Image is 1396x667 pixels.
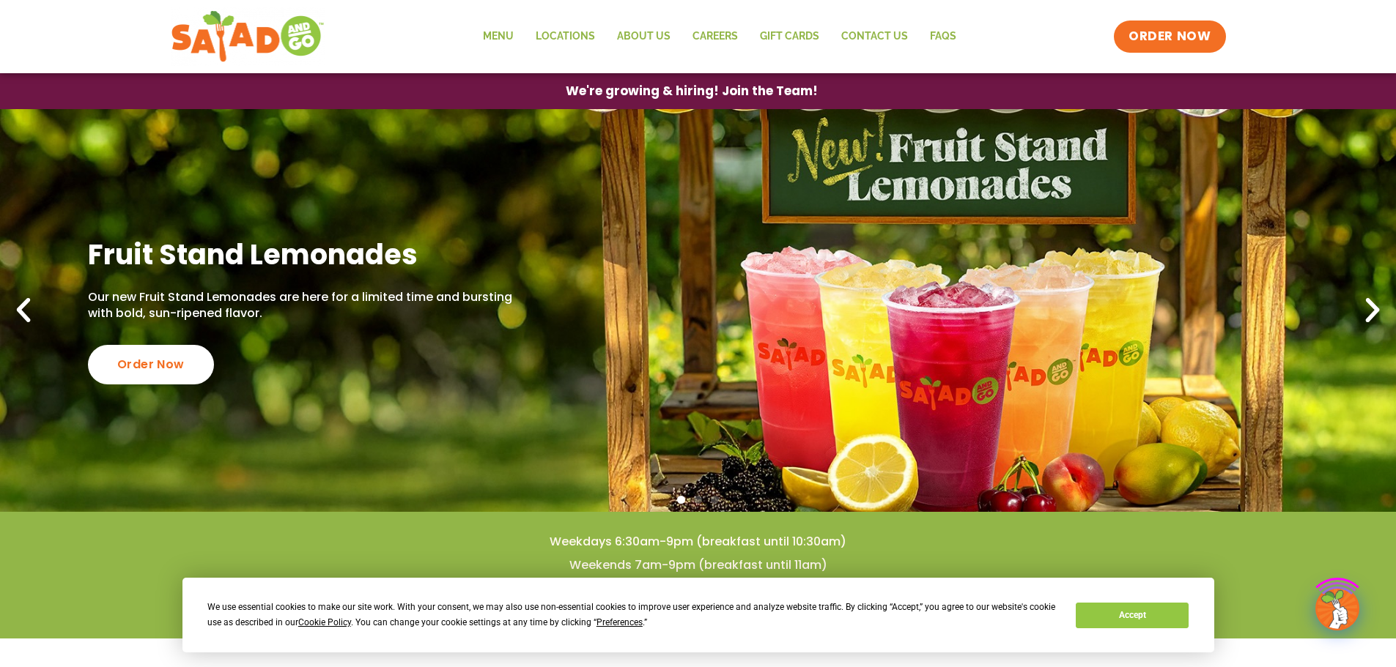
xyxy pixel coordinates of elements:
span: Cookie Policy [298,617,351,627]
a: GIFT CARDS [749,20,830,53]
span: Go to slide 1 [677,496,685,504]
h4: Weekdays 6:30am-9pm (breakfast until 10:30am) [29,534,1367,550]
span: We're growing & hiring! Join the Team! [566,85,818,97]
span: Go to slide 3 [711,496,719,504]
img: new-SAG-logo-768×292 [171,7,325,66]
div: Previous slide [7,294,40,327]
a: ORDER NOW [1114,21,1225,53]
span: Preferences [597,617,643,627]
div: Cookie Consent Prompt [182,578,1214,652]
span: ORDER NOW [1129,28,1211,45]
nav: Menu [472,20,967,53]
a: Contact Us [830,20,919,53]
h4: Weekends 7am-9pm (breakfast until 11am) [29,557,1367,573]
a: Menu [472,20,525,53]
a: Locations [525,20,606,53]
span: Go to slide 2 [694,496,702,504]
button: Accept [1076,603,1189,628]
h2: Fruit Stand Lemonades [88,236,520,272]
a: About Us [606,20,682,53]
div: We use essential cookies to make our site work. With your consent, we may also use non-essential ... [207,600,1058,630]
a: FAQs [919,20,967,53]
div: Next slide [1356,294,1389,327]
a: We're growing & hiring! Join the Team! [544,74,840,108]
p: Our new Fruit Stand Lemonades are here for a limited time and bursting with bold, sun-ripened fla... [88,289,520,322]
a: Careers [682,20,749,53]
div: Order Now [88,345,214,384]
